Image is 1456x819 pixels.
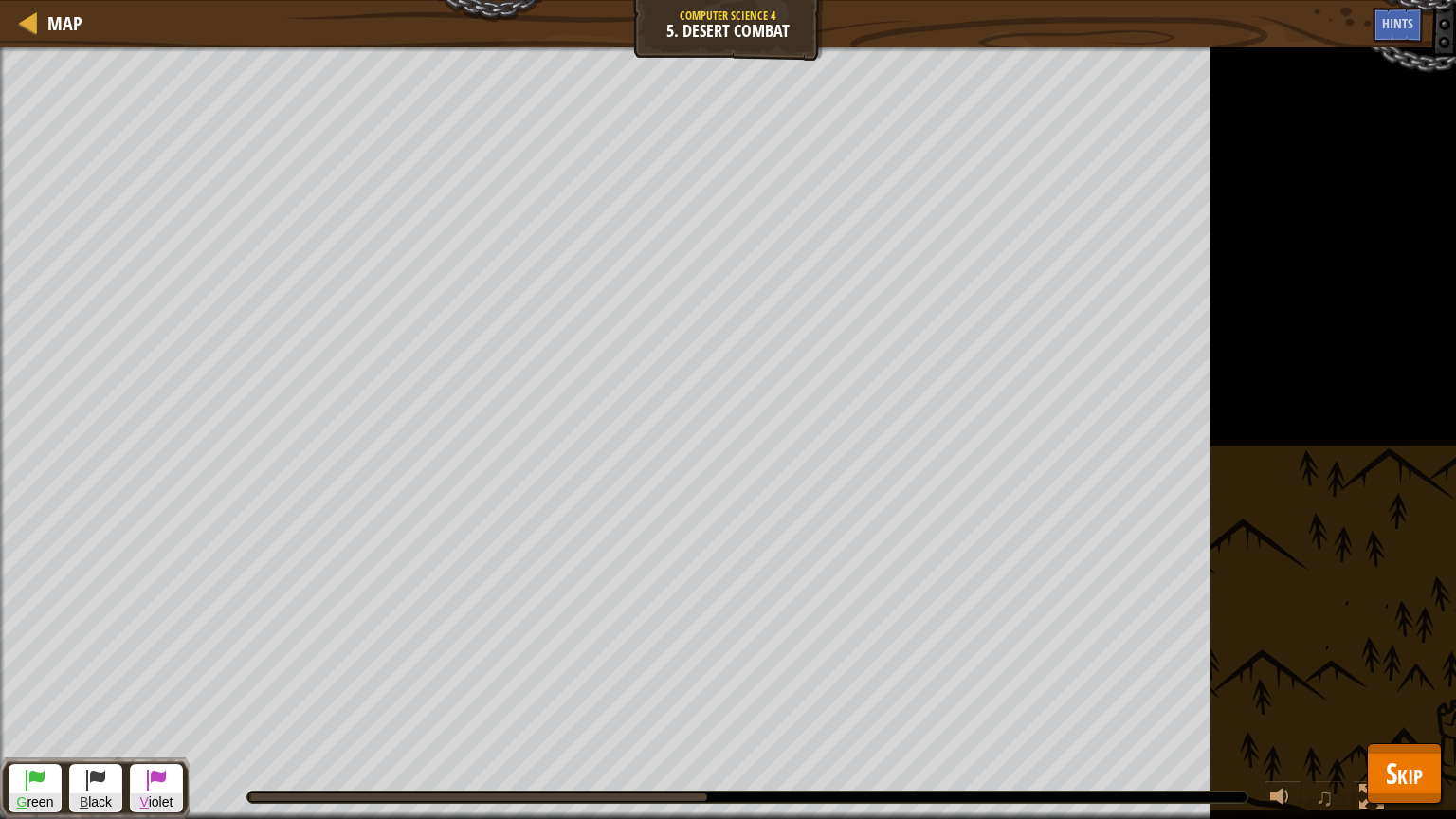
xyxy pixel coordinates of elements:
span: Map [47,10,82,36]
span: Skip [1386,754,1423,792]
button: ♫ [1311,780,1343,819]
button: Green [9,764,62,812]
span: V [140,794,149,810]
span: Hints [1382,14,1413,32]
span: ♫ [1315,783,1334,811]
span: iolet [131,793,182,811]
button: Adjust volume [1264,780,1301,819]
span: reen [9,793,61,811]
span: B [80,794,88,810]
button: Black [69,764,122,812]
button: Skip [1367,743,1442,804]
span: lack [70,793,121,811]
a: Map [38,10,82,36]
span: G [17,794,27,810]
button: Toggle fullscreen [1353,780,1391,819]
button: Violet [130,764,183,812]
